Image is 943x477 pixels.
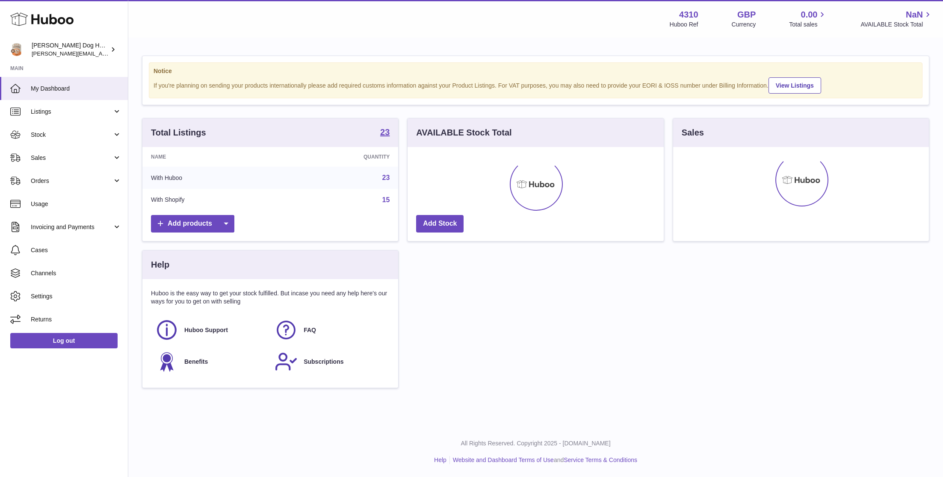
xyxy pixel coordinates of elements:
[31,223,112,231] span: Invoicing and Payments
[416,215,464,233] a: Add Stock
[434,456,446,463] a: Help
[860,21,933,29] span: AVAILABLE Stock Total
[151,215,234,233] a: Add products
[304,358,343,366] span: Subscriptions
[31,246,121,254] span: Cases
[416,127,511,138] h3: AVAILABLE Stock Total
[10,43,23,56] img: toby@hackneydoghouse.com
[142,167,281,189] td: With Huboo
[275,318,385,342] a: FAQ
[31,269,121,277] span: Channels
[732,21,756,29] div: Currency
[184,326,228,334] span: Huboo Support
[275,350,385,373] a: Subscriptions
[737,9,756,21] strong: GBP
[155,350,266,373] a: Benefits
[32,50,171,57] span: [PERSON_NAME][EMAIL_ADDRESS][DOMAIN_NAME]
[151,259,169,271] h3: Help
[679,9,698,21] strong: 4310
[682,127,704,138] h3: Sales
[670,21,698,29] div: Huboo Ref
[31,177,112,185] span: Orders
[184,358,208,366] span: Benefits
[382,196,390,203] a: 15
[151,289,390,306] p: Huboo is the easy way to get your stock fulfilled. But incase you need any help here's our ways f...
[769,77,821,94] a: View Listings
[31,131,112,139] span: Stock
[154,76,918,94] div: If you're planning on sending your products internationally please add required customs informati...
[450,456,637,464] li: and
[31,292,121,300] span: Settings
[155,318,266,342] a: Huboo Support
[380,128,390,136] strong: 23
[31,315,121,324] span: Returns
[281,147,399,167] th: Quantity
[789,9,827,29] a: 0.00 Total sales
[860,9,933,29] a: NaN AVAILABLE Stock Total
[380,128,390,138] a: 23
[304,326,316,334] span: FAQ
[32,41,109,58] div: [PERSON_NAME] Dog House
[31,154,112,162] span: Sales
[382,174,390,181] a: 23
[31,85,121,93] span: My Dashboard
[453,456,554,463] a: Website and Dashboard Terms of Use
[789,21,827,29] span: Total sales
[31,108,112,116] span: Listings
[151,127,206,138] h3: Total Listings
[801,9,818,21] span: 0.00
[142,189,281,211] td: With Shopify
[906,9,923,21] span: NaN
[10,333,118,348] a: Log out
[154,67,918,75] strong: Notice
[564,456,637,463] a: Service Terms & Conditions
[142,147,281,167] th: Name
[31,200,121,208] span: Usage
[135,439,936,448] p: All Rights Reserved. Copyright 2025 - [DOMAIN_NAME]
